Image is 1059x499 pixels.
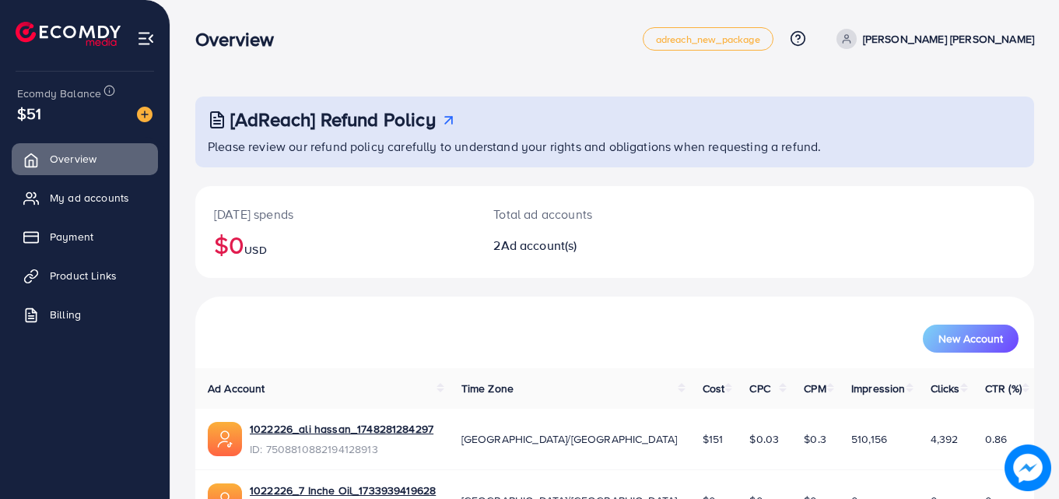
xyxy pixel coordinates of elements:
[137,30,155,47] img: menu
[749,431,779,447] span: $0.03
[12,260,158,291] a: Product Links
[703,381,725,396] span: Cost
[208,422,242,456] img: ic-ads-acc.e4c84228.svg
[461,431,678,447] span: [GEOGRAPHIC_DATA]/[GEOGRAPHIC_DATA]
[208,381,265,396] span: Ad Account
[214,230,456,259] h2: $0
[863,30,1034,48] p: [PERSON_NAME] [PERSON_NAME]
[12,182,158,213] a: My ad accounts
[250,421,433,437] a: 1022226_ali hassan_1748281284297
[50,307,81,322] span: Billing
[461,381,514,396] span: Time Zone
[17,86,101,101] span: Ecomdy Balance
[137,107,153,122] img: image
[804,381,826,396] span: CPM
[250,483,436,498] a: 1022226_7 Inche Oil_1733939419628
[851,381,906,396] span: Impression
[12,221,158,252] a: Payment
[50,151,96,167] span: Overview
[493,205,666,223] p: Total ad accounts
[493,238,666,253] h2: 2
[985,381,1022,396] span: CTR (%)
[208,137,1025,156] p: Please review our refund policy carefully to understand your rights and obligations when requesti...
[501,237,577,254] span: Ad account(s)
[931,381,960,396] span: Clicks
[985,431,1008,447] span: 0.86
[931,431,959,447] span: 4,392
[938,333,1003,344] span: New Account
[1008,448,1047,487] img: image
[851,431,887,447] span: 510,156
[643,27,773,51] a: adreach_new_package
[250,441,433,457] span: ID: 7508810882194128913
[12,299,158,330] a: Billing
[923,325,1019,353] button: New Account
[50,229,93,244] span: Payment
[16,22,121,46] img: logo
[804,431,826,447] span: $0.3
[656,34,760,44] span: adreach_new_package
[17,102,41,125] span: $51
[703,431,724,447] span: $151
[12,143,158,174] a: Overview
[214,205,456,223] p: [DATE] spends
[244,242,266,258] span: USD
[230,108,436,131] h3: [AdReach] Refund Policy
[50,268,117,283] span: Product Links
[50,190,129,206] span: My ad accounts
[749,381,770,396] span: CPC
[830,29,1034,49] a: [PERSON_NAME] [PERSON_NAME]
[195,28,286,51] h3: Overview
